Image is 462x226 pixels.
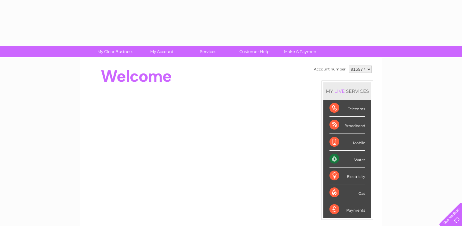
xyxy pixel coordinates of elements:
[329,184,365,201] div: Gas
[229,46,280,57] a: Customer Help
[323,82,371,100] div: MY SERVICES
[136,46,187,57] a: My Account
[329,168,365,184] div: Electricity
[329,151,365,168] div: Water
[276,46,326,57] a: Make A Payment
[183,46,233,57] a: Services
[329,134,365,151] div: Mobile
[329,201,365,218] div: Payments
[333,88,346,94] div: LIVE
[329,100,365,117] div: Telecoms
[90,46,140,57] a: My Clear Business
[329,117,365,134] div: Broadband
[312,64,347,74] td: Account number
